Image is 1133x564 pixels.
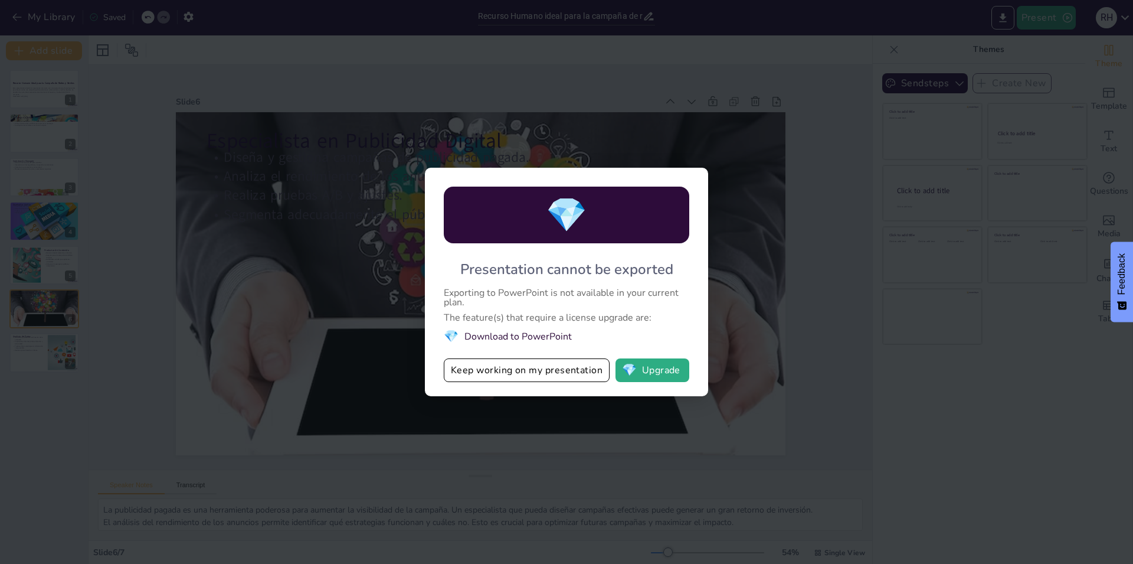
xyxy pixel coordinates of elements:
button: Keep working on my presentation [444,358,610,382]
span: diamond [622,364,637,376]
button: Feedback - Show survey [1111,242,1133,322]
button: diamondUpgrade [615,358,689,382]
span: Feedback [1116,253,1127,295]
span: diamond [444,328,459,344]
div: The feature(s) that require a license upgrade are: [444,313,689,322]
div: Exporting to PowerPoint is not available in your current plan. [444,288,689,307]
span: diamond [546,193,587,238]
li: Download to PowerPoint [444,328,689,344]
div: Presentation cannot be exported [460,260,673,279]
